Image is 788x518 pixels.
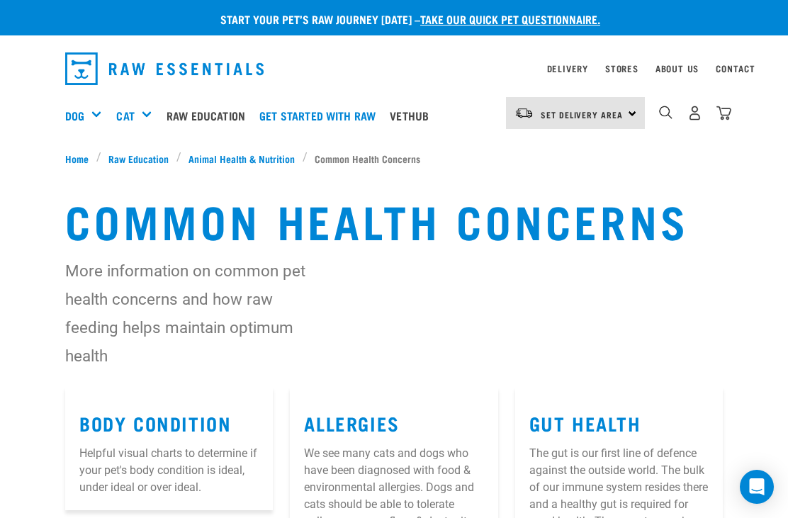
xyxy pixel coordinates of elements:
a: Allergies [304,417,399,428]
img: home-icon-1@2x.png [659,106,672,119]
a: Raw Education [101,151,176,166]
span: Animal Health & Nutrition [188,151,295,166]
a: Stores [605,66,638,71]
a: Contact [716,66,755,71]
a: Vethub [386,87,439,144]
a: Home [65,151,96,166]
span: Raw Education [108,151,169,166]
a: Animal Health & Nutrition [181,151,303,166]
a: Cat [116,107,134,124]
a: Body Condition [79,417,231,428]
img: Raw Essentials Logo [65,52,264,85]
img: user.png [687,106,702,120]
img: van-moving.png [514,107,534,120]
a: Get started with Raw [256,87,386,144]
span: Set Delivery Area [541,112,623,117]
a: Gut Health [529,417,641,428]
a: Raw Education [163,87,256,144]
img: home-icon@2x.png [716,106,731,120]
p: Helpful visual charts to determine if your pet's body condition is ideal, under ideal or over ideal. [79,445,259,496]
nav: dropdown navigation [54,47,734,91]
a: Delivery [547,66,588,71]
a: About Us [655,66,699,71]
nav: breadcrumbs [65,151,723,166]
div: Open Intercom Messenger [740,470,774,504]
a: Dog [65,107,84,124]
span: Home [65,151,89,166]
p: More information on common pet health concerns and how raw feeding helps maintain optimum health [65,257,328,370]
h1: Common Health Concerns [65,194,723,245]
a: take our quick pet questionnaire. [420,16,600,22]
